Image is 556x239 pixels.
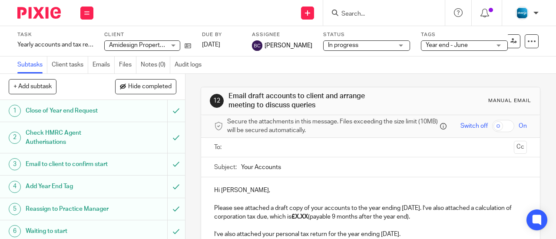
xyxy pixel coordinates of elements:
label: Subject: [214,163,237,172]
div: 5 [9,203,21,215]
div: Yearly accounts and tax return [17,40,93,49]
a: Files [119,56,136,73]
h1: Email draft accounts to client and arrange meeting to discuss queries [228,92,389,110]
span: Secure the attachments in this message. Files exceeding the size limit (10MB) will be secured aut... [227,117,438,135]
button: + Add subtask [9,79,56,94]
div: 2 [9,132,21,144]
span: [PERSON_NAME] [265,41,312,50]
span: On [519,122,527,130]
label: Due by [202,31,241,38]
div: Manual email [488,97,531,104]
div: 1 [9,105,21,117]
span: [DATE] [202,42,220,48]
div: 4 [9,181,21,193]
h1: Waiting to start [26,225,114,238]
button: Hide completed [115,79,176,94]
div: 3 [9,158,21,170]
span: In progress [328,42,358,48]
a: Emails [93,56,115,73]
label: Client [104,31,191,38]
img: Pixie [17,7,61,19]
span: Year end - June [426,42,468,48]
a: Notes (0) [141,56,170,73]
label: To: [214,143,224,152]
label: Task [17,31,93,38]
p: Please see attached a draft copy of your accounts to the year ending [DATE]. I’ve also attached a... [214,204,527,222]
h1: Close of Year end Request [26,104,114,117]
img: Diverso%20logo.png [515,6,529,20]
a: Subtasks [17,56,47,73]
h1: Add Year End Tag [26,180,114,193]
span: Hide completed [128,83,172,90]
h1: Reassign to Practice Manager [26,202,114,216]
span: Amidesign Properties Limited [109,42,189,48]
strong: £X.XX [291,214,308,220]
input: Search [341,10,419,18]
img: svg%3E [252,40,262,51]
div: 6 [9,225,21,237]
h1: Email to client to confirm start [26,158,114,171]
div: 12 [210,94,224,108]
button: Cc [514,141,527,154]
p: I’ve also attached your personal tax return for the year ending [DATE]. [214,230,527,239]
span: Switch off [460,122,488,130]
label: Status [323,31,410,38]
label: Assignee [252,31,312,38]
p: Hi [PERSON_NAME], [214,186,527,195]
a: Audit logs [175,56,206,73]
h1: Check HMRC Agent Autherisations [26,126,114,149]
label: Tags [421,31,508,38]
a: Client tasks [52,56,88,73]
